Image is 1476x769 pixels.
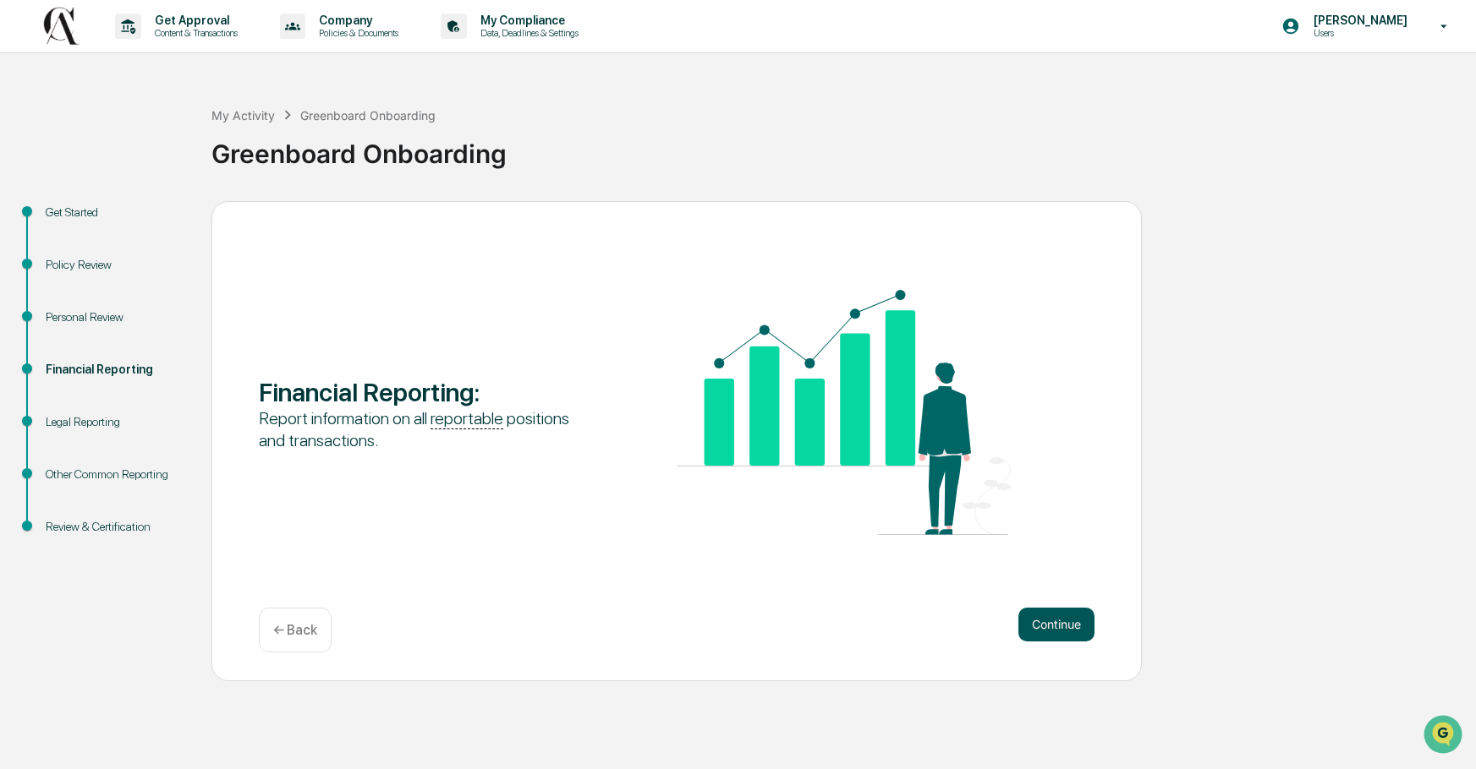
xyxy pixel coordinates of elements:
[41,7,81,45] img: logo
[34,213,109,230] span: Preclearance
[467,27,587,39] p: Data, Deadlines & Settings
[17,35,308,63] p: How can we help?
[10,238,113,269] a: 🔎Data Lookup
[46,361,184,379] div: Financial Reporting
[211,125,1468,169] div: Greenboard Onboarding
[46,413,184,431] div: Legal Reporting
[58,146,214,160] div: We're available if you need us!
[17,215,30,228] div: 🖐️
[116,206,217,237] a: 🗄️Attestations
[140,213,210,230] span: Attestations
[1018,608,1095,641] button: Continue
[46,308,184,326] div: Personal Review
[273,622,317,638] p: ← Back
[1300,27,1416,39] p: Users
[46,466,184,483] div: Other Common Reporting
[119,286,205,299] a: Powered byPylon
[300,108,436,123] div: Greenboard Onboarding
[305,27,407,39] p: Policies & Documents
[58,129,277,146] div: Start new chat
[17,129,47,160] img: 1746055101610-c473b297-6a78-478c-a979-82029cc54cd1
[288,134,308,155] button: Start new chat
[259,407,593,451] div: Report information on all positions and transactions.
[305,14,407,27] p: Company
[141,27,246,39] p: Content & Transactions
[46,518,184,536] div: Review & Certification
[211,108,275,123] div: My Activity
[141,14,246,27] p: Get Approval
[259,377,593,407] div: Financial Reporting :
[34,245,107,262] span: Data Lookup
[46,204,184,221] div: Get Started
[431,408,503,429] u: reportable
[123,215,136,228] div: 🗄️
[467,14,587,27] p: My Compliance
[1422,713,1468,759] iframe: Open customer support
[1300,14,1416,27] p: [PERSON_NAME]
[677,290,1011,535] img: Financial Reporting
[17,247,30,260] div: 🔎
[10,206,116,237] a: 🖐️Preclearance
[46,256,184,274] div: Policy Review
[168,286,205,299] span: Pylon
